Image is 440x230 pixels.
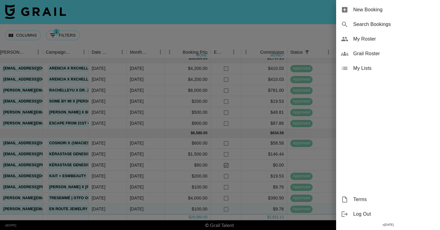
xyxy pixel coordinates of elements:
[353,35,435,43] span: My Roster
[336,61,440,76] div: My Lists
[336,2,440,17] div: New Booking
[353,50,435,57] span: Grail Roster
[353,21,435,28] span: Search Bookings
[336,17,440,32] div: Search Bookings
[336,207,440,221] div: Log Out
[336,221,440,228] div: v [DATE]
[353,6,435,13] span: New Booking
[353,65,435,72] span: My Lists
[336,192,440,207] div: Terms
[353,196,435,203] span: Terms
[336,46,440,61] div: Grail Roster
[353,210,435,218] span: Log Out
[336,32,440,46] div: My Roster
